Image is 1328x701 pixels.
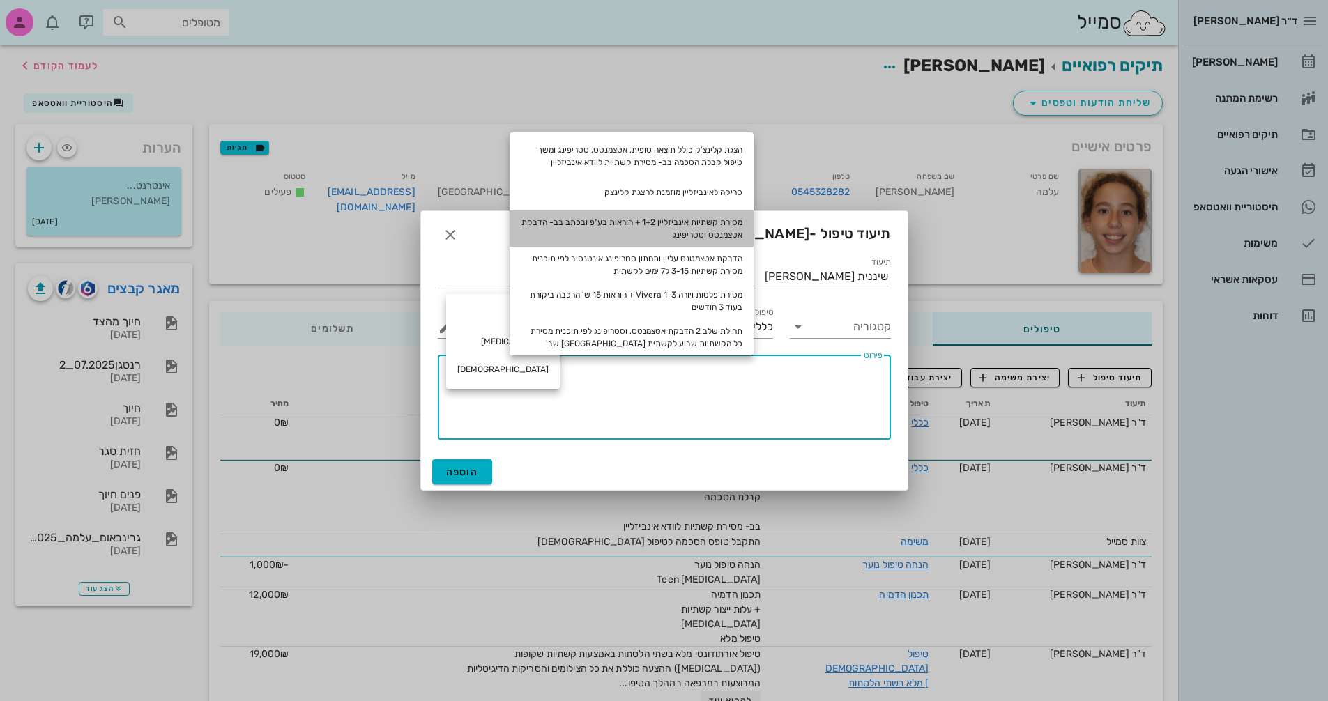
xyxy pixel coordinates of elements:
[864,350,883,361] label: פירוט
[755,307,773,318] label: טיפול
[673,265,891,288] div: תיעודשיננית [PERSON_NAME]
[723,321,750,333] span: (כללי)
[612,222,891,247] span: תיעוד טיפול -
[693,225,809,242] span: [PERSON_NAME]
[523,257,539,268] label: שעה
[446,466,479,478] span: הוספה
[432,459,493,484] button: הוספה
[637,225,693,242] span: (גיל )
[871,257,891,268] label: תיעוד
[642,225,670,242] span: 12.4
[438,318,455,335] button: מחיר ₪ appended action
[753,321,773,333] span: כללי
[512,307,539,318] label: מחיר ₪
[765,270,888,283] div: שיננית [PERSON_NAME]
[634,257,656,268] label: תאריך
